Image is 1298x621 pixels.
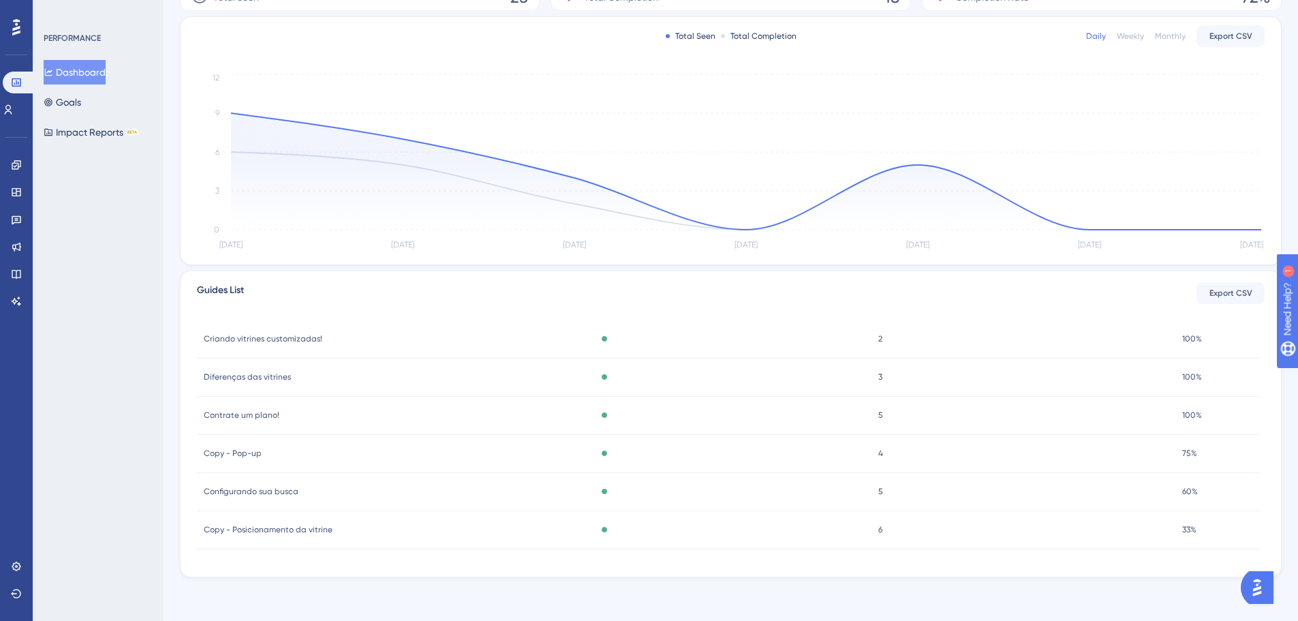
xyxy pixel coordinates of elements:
span: 100% [1182,410,1202,421]
span: 5 [878,410,883,421]
tspan: [DATE] [219,240,243,249]
tspan: [DATE] [391,240,414,249]
tspan: 6 [215,147,219,157]
tspan: [DATE] [1078,240,1101,249]
button: Export CSV [1196,25,1265,47]
span: Export CSV [1209,288,1252,299]
div: PERFORMANCE [44,33,101,44]
div: Weekly [1117,31,1144,42]
tspan: [DATE] [563,240,586,249]
div: Daily [1086,31,1106,42]
tspan: 12 [213,73,219,82]
button: Impact ReportsBETA [44,120,138,145]
span: 2 [878,333,882,344]
tspan: [DATE] [1240,240,1263,249]
button: Goals [44,90,81,115]
span: Export CSV [1209,31,1252,42]
span: Need Help? [32,3,85,20]
span: 75% [1182,448,1197,459]
div: 1 [95,7,99,18]
span: 33% [1182,524,1196,535]
tspan: 3 [215,186,219,196]
tspan: [DATE] [735,240,758,249]
span: Configurando sua busca [204,486,298,497]
span: Diferenças das vitrines [204,372,291,382]
iframe: UserGuiding AI Assistant Launcher [1241,567,1282,608]
div: BETA [126,129,138,136]
div: Monthly [1155,31,1186,42]
span: 60% [1182,486,1198,497]
span: 5 [878,486,883,497]
button: Dashboard [44,60,106,85]
span: 100% [1182,372,1202,382]
tspan: [DATE] [906,240,929,249]
tspan: 9 [215,108,219,118]
div: Total Completion [721,31,797,42]
span: Criando vitrines customizadas! [204,333,322,344]
span: Contrate um plano! [204,410,279,421]
span: 3 [878,372,882,382]
span: 4 [878,448,883,459]
span: Copy - Posicionamento da vitrine [204,524,333,535]
div: Total Seen [666,31,715,42]
tspan: 0 [214,225,219,234]
span: 6 [878,524,882,535]
span: Copy - Pop-up [204,448,262,459]
button: Export CSV [1196,282,1265,304]
span: 100% [1182,333,1202,344]
span: Guides List [197,282,244,305]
